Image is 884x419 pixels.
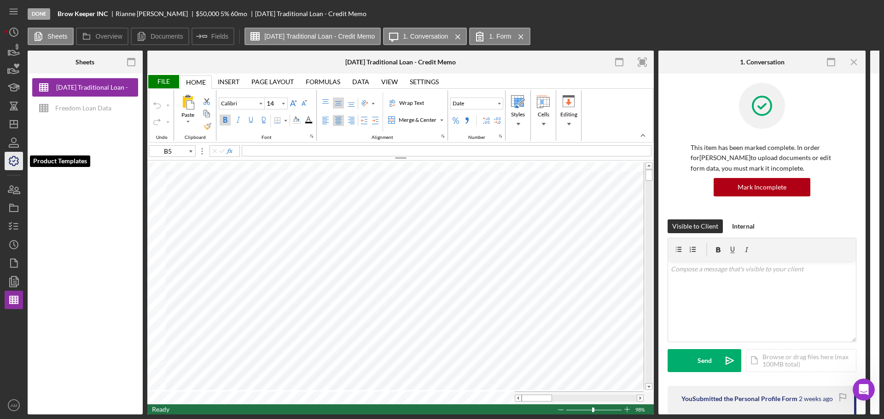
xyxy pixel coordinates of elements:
div: Clipboard [182,135,208,140]
button: Visible to Client [668,219,723,233]
div: Send [698,349,712,372]
span: 98% [635,405,649,415]
div: Undo [154,135,170,140]
div: Zoom [592,408,594,412]
div: $50,000 [196,10,219,17]
div: Copy [201,108,212,119]
div: Increase Font Size [288,98,299,109]
div: In Ready mode [152,404,169,414]
text: AM [11,403,17,408]
label: Top Align [320,98,331,109]
div: Wrap Text [397,99,426,107]
div: Cells [531,92,555,129]
label: Italic [233,115,244,126]
div: You Submitted the Personal Profile Form [681,395,797,402]
div: Decrease Font Size [299,98,310,109]
label: Fields [211,33,228,40]
div: Orientation [359,98,377,109]
div: Data [346,75,375,88]
div: Comma Style [461,115,472,126]
div: Zoom [566,404,623,414]
div: Internal [732,219,755,233]
div: Font Color [302,115,314,126]
div: Zoom In [623,404,631,414]
div: Sheets [76,58,94,66]
div: Cells [536,110,551,119]
button: 1. Form [469,28,530,45]
div: View [381,78,398,86]
div: [DATE] Traditional Loan - Credit Memo [255,10,366,17]
label: Double Underline [258,115,269,126]
button: Documents [131,28,189,45]
div: Date [451,99,466,108]
button: AM [5,396,23,414]
div: Done [28,8,50,20]
div: indicatorAlignment [439,132,447,140]
label: Sheets [47,33,68,40]
div: Background Color [291,115,302,126]
div: Home [180,75,212,89]
div: Number [466,135,488,140]
label: Left Align [320,115,331,126]
div: [DATE] Traditional Loan - Credit Memo [55,78,129,97]
div: Paste [180,111,196,119]
div: Merge & Center [397,116,438,124]
label: Wrap Text [387,98,426,109]
label: Format Painter [202,121,213,132]
button: Fields [192,28,234,45]
div: Rianne [PERSON_NAME] [116,10,196,17]
iframe: Intercom live chat [853,379,875,401]
button: Overview [76,28,128,45]
div: Font Size [265,98,288,109]
label: Bold [220,115,231,126]
button: Sheets [28,28,74,45]
label: Bottom Align [346,98,357,109]
div: Number [448,90,506,141]
div: Styles [506,92,530,129]
div: indicatorFonts [308,132,315,140]
div: Formulas [300,75,346,88]
div: Page Layout [251,78,294,86]
div: Decrease Indent [359,115,370,126]
div: Font [259,135,274,140]
button: Freedom Loan Data [32,99,138,117]
div: Cut [201,96,212,107]
div: Undo [149,90,174,141]
div: Mark Incomplete [738,178,786,196]
label: Middle Align [333,98,344,109]
div: File [147,75,179,88]
button: Date [450,98,503,109]
div: Freedom Loan Data [55,99,111,117]
div: Decrease Decimal [492,115,503,126]
label: Right Align [346,115,357,126]
div: Border [272,115,289,126]
label: 1. Conversation [403,33,448,40]
div: Number Format [450,98,503,109]
div: 5 % [221,10,229,17]
div: Data [352,78,369,86]
button: Insert Function [226,148,233,155]
div: 1. Conversation [740,58,785,66]
div: 60 mo [231,10,247,17]
label: Center Align [333,115,344,126]
div: Visible to Client [672,219,718,233]
button: Internal [727,219,759,233]
div: Settings [404,75,445,88]
button: [DATE] Traditional Loan - Credit Memo [32,78,138,97]
b: Brow Keeper INC [58,10,108,17]
div: Clipboard [174,90,216,141]
div: indicatorNumbers [497,132,504,140]
div: Font Family [219,98,265,109]
div: Merge & Center [386,115,445,126]
time: 2025-09-09 19:16 [799,395,833,402]
span: Ready [152,405,169,413]
button: Send [668,349,741,372]
button: [DATE] Traditional Loan - Credit Memo [244,28,381,45]
button: Mark Incomplete [714,178,810,196]
div: Merge & Center [387,115,438,125]
label: Documents [151,33,183,40]
div: Settings [410,78,439,86]
p: This item has been marked complete. In order for [PERSON_NAME] to upload documents or edit form d... [691,143,833,173]
div: Paste All [176,93,200,129]
label: Overview [96,33,122,40]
